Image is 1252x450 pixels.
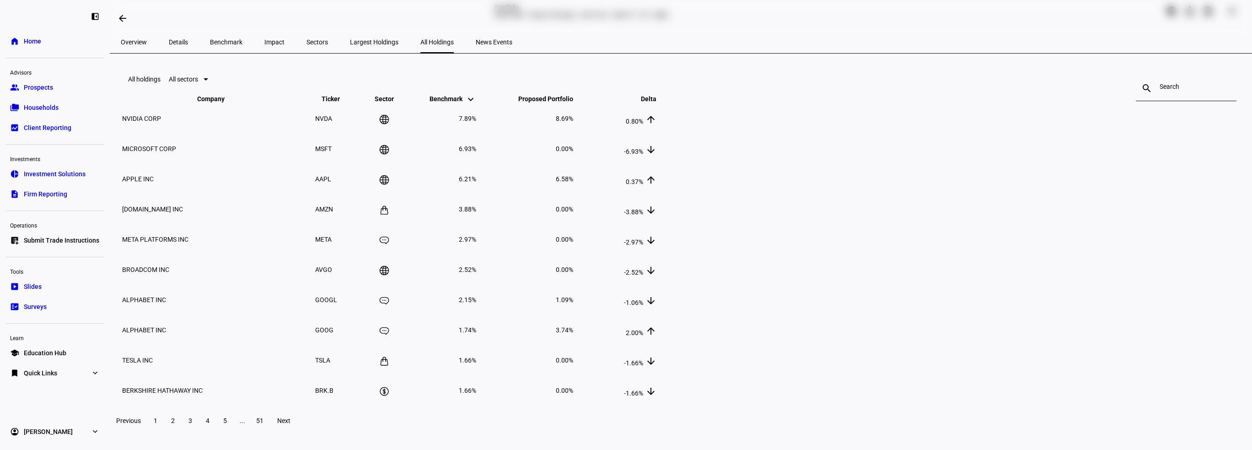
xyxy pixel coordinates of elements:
[459,357,476,364] span: 1.66%
[10,302,19,311] eth-mat-symbol: fact_check
[459,145,476,152] span: 6.93%
[24,369,57,378] span: Quick Links
[465,94,476,105] mat-icon: keyboard_arrow_down
[117,13,128,24] mat-icon: arrow_backwards
[5,218,104,231] div: Operations
[459,206,476,213] span: 3.88%
[256,417,263,424] span: 51
[169,76,198,83] span: All sectors
[223,417,227,424] span: 5
[24,103,59,112] span: Households
[645,144,656,155] mat-icon: arrow_downward
[24,190,67,199] span: Firm Reporting
[5,119,104,137] a: bid_landscapeClient Reporting
[10,348,19,358] eth-mat-symbol: school
[645,356,656,367] mat-icon: arrow_downward
[315,387,333,394] span: BRK.B
[5,298,104,316] a: fact_checkSurveys
[626,178,643,185] span: 0.37%
[556,326,573,334] span: 3.74%
[624,390,643,397] span: -1.66%
[1136,83,1158,94] mat-icon: search
[626,118,643,125] span: 0.80%
[624,148,643,155] span: -6.93%
[24,236,99,245] span: Submit Trade Instructions
[645,114,656,125] mat-icon: arrow_upward
[5,65,104,78] div: Advisors
[171,417,175,424] span: 2
[165,412,181,430] button: 2
[10,236,19,245] eth-mat-symbol: list_alt_add
[306,39,328,45] span: Sectors
[645,265,656,276] mat-icon: arrow_downward
[10,190,19,199] eth-mat-symbol: description
[1160,83,1213,90] input: Search
[10,427,19,436] eth-mat-symbol: account_circle
[556,115,573,122] span: 8.69%
[5,98,104,117] a: folder_copyHouseholds
[24,169,86,179] span: Investment Solutions
[315,357,330,364] span: TSLA
[459,175,476,183] span: 6.21%
[459,326,476,334] span: 1.74%
[315,175,331,183] span: AAPL
[5,78,104,97] a: groupProspects
[556,206,573,213] span: 0.00%
[627,95,656,103] span: Delta
[315,206,333,213] span: AMZN
[122,175,154,183] span: APPLE INC
[210,39,242,45] span: Benchmark
[24,302,47,311] span: Surveys
[122,266,169,273] span: BROADCOM INC
[624,359,643,367] span: -1.66%
[556,357,573,364] span: 0.00%
[624,208,643,216] span: -3.88%
[122,387,203,394] span: BERKSHIRE HATHAWAY INC
[217,412,233,430] button: 5
[5,277,104,296] a: slideshowSlides
[476,39,512,45] span: News Events
[459,236,476,243] span: 2.97%
[556,296,573,304] span: 1.09%
[121,39,147,45] span: Overview
[624,299,643,306] span: -1.06%
[556,236,573,243] span: 0.00%
[122,115,161,122] span: NVIDIA CORP
[24,427,73,436] span: [PERSON_NAME]
[199,412,216,430] button: 4
[24,83,53,92] span: Prospects
[169,39,188,45] span: Details
[645,295,656,306] mat-icon: arrow_downward
[5,152,104,165] div: Investments
[24,37,41,46] span: Home
[556,387,573,394] span: 0.00%
[5,265,104,277] div: Tools
[322,95,354,103] span: Ticker
[5,185,104,203] a: descriptionFirm Reporting
[626,329,643,336] span: 2.00%
[240,417,245,424] span: ...
[122,236,188,243] span: META PLATFORMS INC
[24,282,42,291] span: Slides
[10,369,19,378] eth-mat-symbol: bookmark
[556,266,573,273] span: 0.00%
[182,412,199,430] button: 3
[277,417,290,424] span: Next
[368,95,401,103] span: Sector
[350,39,398,45] span: Largest Holdings
[645,235,656,246] mat-icon: arrow_downward
[624,269,643,276] span: -2.52%
[91,12,100,21] eth-mat-symbol: left_panel_close
[556,175,573,183] span: 6.58%
[24,348,66,358] span: Education Hub
[5,32,104,50] a: homeHome
[624,239,643,246] span: -2.97%
[10,103,19,112] eth-mat-symbol: folder_copy
[91,369,100,378] eth-mat-symbol: expand_more
[10,169,19,179] eth-mat-symbol: pie_chart
[128,76,161,83] eth-data-table-title: All holdings
[188,417,192,424] span: 3
[459,115,476,122] span: 7.89%
[315,296,337,304] span: GOOGL
[645,386,656,397] mat-icon: arrow_downward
